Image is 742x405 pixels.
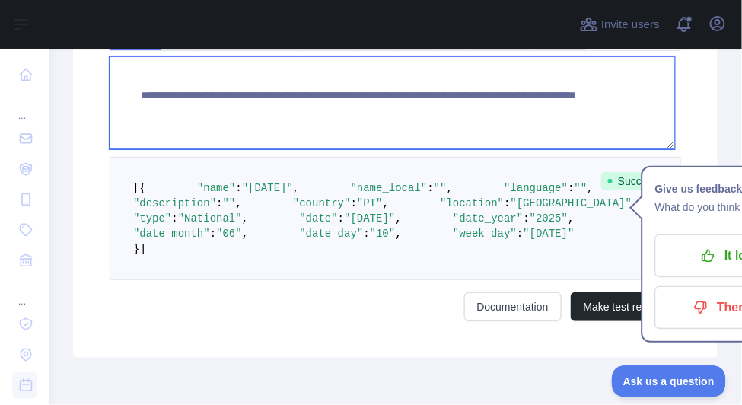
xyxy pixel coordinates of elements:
[504,182,568,194] span: "language"
[612,365,727,397] iframe: Toggle Customer Support
[133,212,171,225] span: "type"
[235,182,241,194] span: :
[12,277,37,308] div: ...
[357,197,383,209] span: "PT"
[588,182,594,194] span: ,
[171,212,177,225] span: :
[293,197,351,209] span: "country"
[440,197,504,209] span: "location"
[351,182,428,194] span: "name_local"
[524,212,530,225] span: :
[396,212,402,225] span: ,
[571,292,681,321] button: Make test request
[242,182,293,194] span: "[DATE]"
[428,182,434,194] span: :
[133,243,139,255] span: }
[363,228,369,240] span: :
[396,228,402,240] span: ,
[344,212,395,225] span: "[DATE]"
[351,197,357,209] span: :
[12,91,37,122] div: ...
[504,197,510,209] span: :
[338,212,344,225] span: :
[453,212,523,225] span: "date_year"
[133,228,210,240] span: "date_month"
[235,197,241,209] span: ,
[568,182,574,194] span: :
[139,243,145,255] span: ]
[601,172,666,190] span: Success
[447,182,453,194] span: ,
[293,182,299,194] span: ,
[464,292,562,321] a: Documentation
[299,212,337,225] span: "date"
[383,197,389,209] span: ,
[517,228,523,240] span: :
[453,228,517,240] span: "week_day"
[568,212,574,225] span: ,
[575,182,588,194] span: ""
[139,182,145,194] span: {
[530,212,568,225] span: "2025"
[370,228,396,240] span: "10"
[511,197,632,209] span: "[GEOGRAPHIC_DATA]"
[242,228,248,240] span: ,
[632,197,638,209] span: ,
[133,182,139,194] span: [
[216,228,242,240] span: "06"
[210,228,216,240] span: :
[216,197,222,209] span: :
[133,197,216,209] span: "description"
[197,182,235,194] span: "name"
[223,197,236,209] span: ""
[178,212,242,225] span: "National"
[242,212,248,225] span: ,
[524,228,575,240] span: "[DATE]"
[299,228,363,240] span: "date_day"
[577,12,663,37] button: Invite users
[434,182,447,194] span: ""
[601,16,660,33] span: Invite users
